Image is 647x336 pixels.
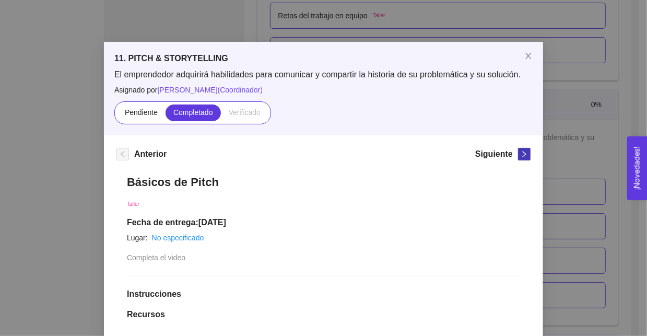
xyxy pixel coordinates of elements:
span: close [524,52,533,60]
span: Asignado por [114,84,533,96]
span: [PERSON_NAME] ( Coordinador ) [158,86,263,94]
span: right [519,150,530,158]
span: Completado [173,108,213,117]
span: Pendiente [125,108,158,117]
h1: Instrucciones [127,289,520,299]
h5: Siguiente [475,148,513,160]
span: Verificado [229,108,261,117]
button: Open Feedback Widget [627,136,647,200]
button: Close [514,42,543,71]
button: left [116,148,129,160]
h1: Recursos [127,309,520,320]
a: No especificado [152,234,204,242]
h1: Básicos de Pitch [127,175,520,189]
span: El emprendedor adquirirá habilidades para comunicar y compartir la historia de su problemática y ... [114,69,533,80]
h1: Fecha de entrega: [DATE] [127,217,520,228]
h5: Anterior [134,148,167,160]
span: Completa el video [127,253,185,262]
span: Taller [127,201,139,207]
button: right [518,148,531,160]
h5: 11. PITCH & STORYTELLING [114,52,533,65]
article: Lugar: [127,232,148,244]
